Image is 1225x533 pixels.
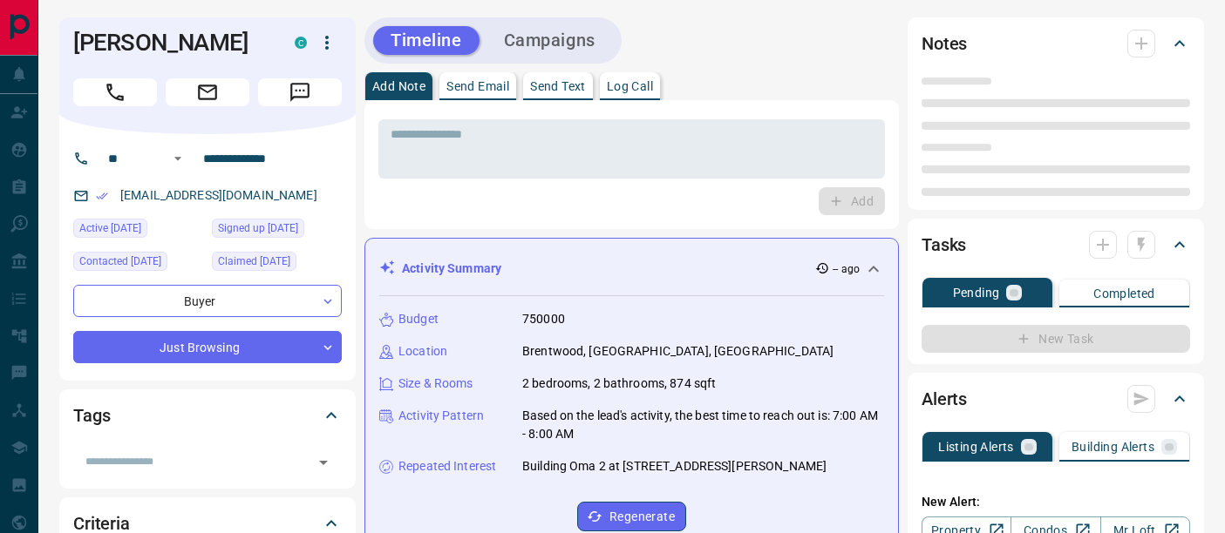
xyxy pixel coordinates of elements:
p: Location [398,342,447,361]
a: [EMAIL_ADDRESS][DOMAIN_NAME] [120,188,317,202]
span: Signed up [DATE] [218,219,298,237]
p: New Alert: [922,493,1190,511]
h1: [PERSON_NAME] [73,29,269,57]
button: Campaigns [487,26,613,55]
div: condos.ca [295,37,307,49]
h2: Notes [922,30,967,57]
div: Notes [922,23,1190,64]
button: Open [311,450,336,475]
p: Repeated Interest [398,457,496,476]
p: Listing Alerts [938,441,1014,453]
div: Fri Aug 01 2025 [73,219,203,243]
span: Active [DATE] [79,219,141,237]
div: Fri Aug 01 2025 [212,219,342,243]
p: Building Alerts [1072,441,1154,453]
p: Activity Summary [402,260,501,278]
p: 2 bedrooms, 2 bathrooms, 874 sqft [522,374,716,393]
div: Buyer [73,285,342,317]
button: Open [167,148,188,169]
button: Regenerate [577,502,686,531]
svg: Email Verified [96,190,108,202]
p: Send Email [446,80,509,92]
p: Add Note [372,80,425,92]
p: -- ago [833,261,860,277]
span: Email [166,78,249,106]
div: Fri Aug 01 2025 [212,252,342,276]
p: Activity Pattern [398,407,484,425]
p: Log Call [607,80,653,92]
div: Tasks [922,224,1190,266]
p: Brentwood, [GEOGRAPHIC_DATA], [GEOGRAPHIC_DATA] [522,342,834,361]
button: Timeline [373,26,480,55]
p: Size & Rooms [398,374,473,393]
span: Contacted [DATE] [79,253,161,270]
span: Call [73,78,157,106]
h2: Alerts [922,385,967,413]
p: 750000 [522,310,565,328]
div: Just Browsing [73,331,342,363]
h2: Tasks [922,231,966,259]
p: Completed [1093,287,1155,300]
div: Alerts [922,378,1190,420]
p: Send Text [530,80,586,92]
span: Claimed [DATE] [218,253,290,270]
div: Tags [73,395,342,436]
p: Based on the lead's activity, the best time to reach out is: 7:00 AM - 8:00 AM [522,407,884,443]
p: Pending [953,287,1000,299]
p: Budget [398,310,439,328]
h2: Tags [73,401,110,429]
div: Activity Summary-- ago [379,253,884,285]
p: Building Oma 2 at [STREET_ADDRESS][PERSON_NAME] [522,457,827,476]
div: Tue Aug 05 2025 [73,252,203,276]
span: Message [258,78,342,106]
